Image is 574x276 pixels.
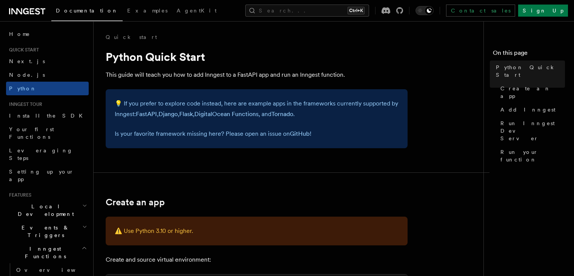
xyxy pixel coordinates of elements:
a: Your first Functions [6,122,89,144]
a: Documentation [51,2,123,21]
span: Overview [16,267,94,273]
p: Is your favorite framework missing here? Please open an issue on ! [115,129,399,139]
a: Add Inngest [497,103,565,116]
a: Quick start [106,33,157,41]
a: GitHub [290,130,310,137]
a: Leveraging Steps [6,144,89,165]
a: Install the SDK [6,109,89,122]
h1: Python Quick Start [106,50,408,64]
p: 💡 If you prefer to explore code instead, here are example apps in the frameworks currently suppor... [115,98,399,119]
a: Python Quick Start [493,60,565,82]
a: Contact sales [446,5,515,17]
span: Run your function [500,148,565,163]
button: Local Development [6,200,89,221]
a: Examples [123,2,172,20]
span: Inngest Functions [6,245,82,260]
kbd: Ctrl+K [348,7,365,14]
span: Local Development [6,203,82,218]
button: Toggle dark mode [415,6,434,15]
h4: On this page [493,48,565,60]
span: Add Inngest [500,106,556,113]
span: Events & Triggers [6,224,82,239]
span: Inngest tour [6,101,42,107]
span: Setting up your app [9,169,74,182]
a: Flask [179,110,193,118]
a: Node.js [6,68,89,82]
a: Next.js [6,54,89,68]
p: This guide will teach you how to add Inngest to a FastAPI app and run an Inngest function. [106,70,408,80]
a: Python [6,82,89,95]
span: Python [9,85,37,91]
p: ⚠️ Use Python 3.10 or higher. [115,226,399,236]
a: Run your function [497,145,565,166]
a: AgentKit [172,2,221,20]
p: Create and source virtual environment: [106,254,408,265]
span: Examples [127,8,168,14]
span: Run Inngest Dev Server [500,119,565,142]
button: Events & Triggers [6,221,89,242]
span: Node.js [9,72,45,78]
a: Create an app [497,82,565,103]
a: Create an app [106,197,165,208]
span: Quick start [6,47,39,53]
a: Home [6,27,89,41]
span: AgentKit [177,8,217,14]
span: Leveraging Steps [9,147,73,161]
span: Features [6,192,31,198]
a: DigitalOcean Functions [194,110,259,118]
span: Documentation [56,8,118,14]
span: Next.js [9,58,45,64]
a: Setting up your app [6,165,89,186]
button: Search...Ctrl+K [245,5,369,17]
span: Install the SDK [9,113,87,119]
a: Django [159,110,178,118]
a: Run Inngest Dev Server [497,116,565,145]
span: Your first Functions [9,126,54,140]
span: Python Quick Start [496,64,565,79]
a: Tornado [271,110,293,118]
span: Home [9,30,30,38]
a: FastAPI [136,110,157,118]
a: Sign Up [518,5,568,17]
button: Inngest Functions [6,242,89,263]
span: Create an app [500,85,565,100]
